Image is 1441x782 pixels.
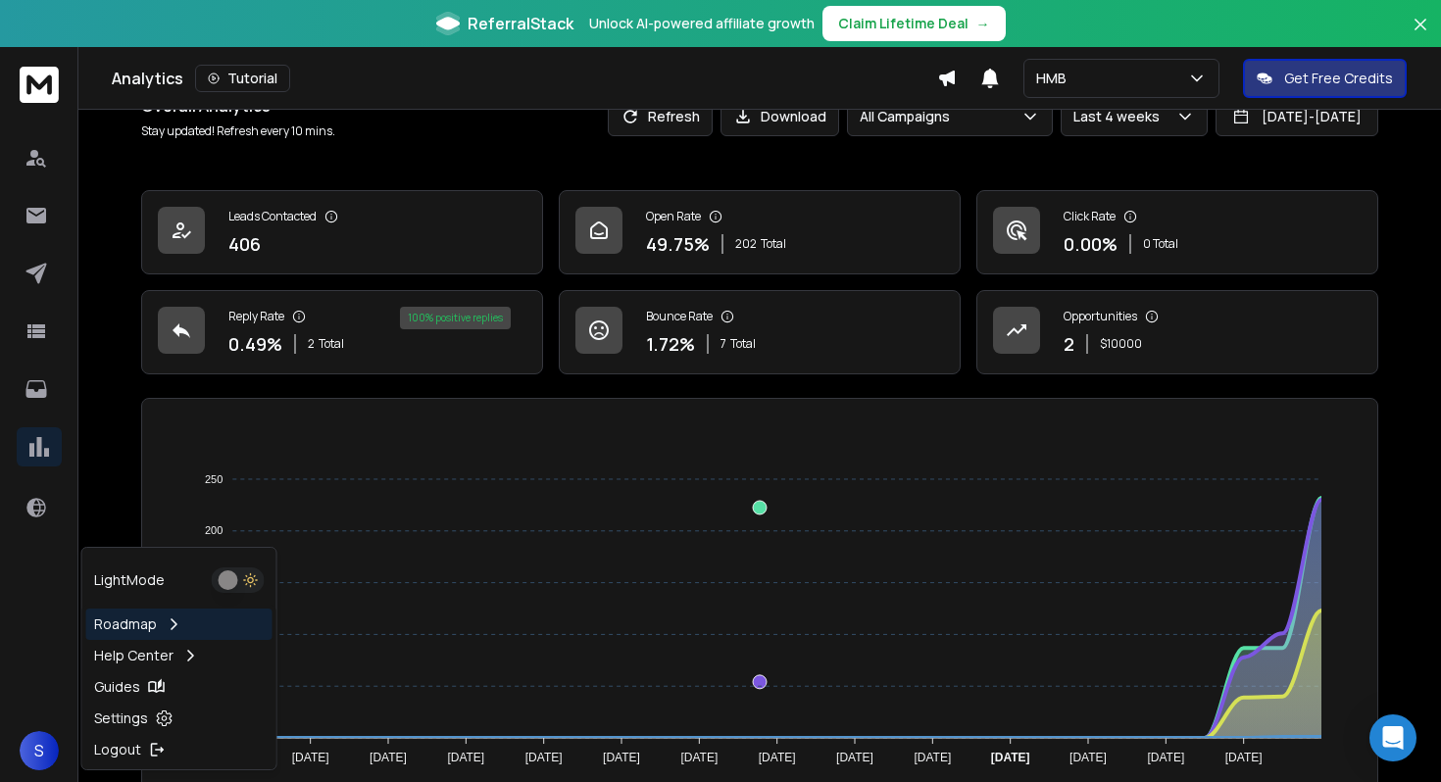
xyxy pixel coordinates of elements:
p: HMB [1036,69,1074,88]
p: Last 4 weeks [1073,107,1168,126]
div: Analytics [112,65,937,92]
p: 2 [1064,330,1074,358]
p: Unlock AI-powered affiliate growth [589,14,815,33]
button: Download [720,97,839,136]
p: Light Mode [94,570,165,590]
p: Bounce Rate [646,309,713,324]
a: Click Rate0.00%0 Total [976,190,1378,274]
p: Reply Rate [228,309,284,324]
tspan: [DATE] [759,751,796,764]
tspan: [DATE] [525,751,563,764]
tspan: [DATE] [603,751,640,764]
button: Get Free Credits [1243,59,1407,98]
p: Settings [94,709,148,728]
tspan: 200 [205,525,223,537]
p: $ 10000 [1100,336,1142,352]
button: Claim Lifetime Deal→ [822,6,1006,41]
button: Tutorial [195,65,290,92]
p: 49.75 % [646,230,710,258]
a: Leads Contacted406 [141,190,543,274]
span: 2 [308,336,315,352]
button: [DATE]-[DATE] [1216,97,1378,136]
p: Roadmap [94,614,157,634]
p: Guides [94,677,140,697]
a: Settings [86,703,273,734]
span: → [976,14,990,33]
p: 406 [228,230,261,258]
tspan: [DATE] [370,751,407,764]
a: Opportunities2$10000 [976,290,1378,374]
a: Bounce Rate1.72%7Total [559,290,961,374]
p: All Campaigns [860,107,958,126]
p: Opportunities [1064,309,1137,324]
p: Help Center [94,646,174,665]
button: S [20,731,59,770]
span: 7 [720,336,726,352]
a: Open Rate49.75%202Total [559,190,961,274]
p: 1.72 % [646,330,695,358]
p: Get Free Credits [1284,69,1393,88]
tspan: 250 [205,473,223,485]
tspan: [DATE] [1069,751,1107,764]
p: 0 Total [1143,236,1178,252]
tspan: [DATE] [292,751,329,764]
button: Close banner [1408,12,1433,59]
span: ReferralStack [468,12,573,35]
tspan: [DATE] [836,751,873,764]
tspan: [DATE] [447,751,484,764]
a: Roadmap [86,609,273,640]
p: Logout [94,740,141,759]
span: Total [730,336,756,352]
span: Total [761,236,786,252]
button: Refresh [608,97,713,136]
tspan: [DATE] [1225,751,1263,764]
tspan: [DATE] [991,751,1030,764]
p: 0.49 % [228,330,282,358]
p: Click Rate [1064,209,1116,224]
a: Help Center [86,640,273,671]
a: Reply Rate0.49%2Total100% positive replies [141,290,543,374]
p: Stay updated! Refresh every 10 mins. [141,123,335,139]
p: Leads Contacted [228,209,317,224]
p: Open Rate [646,209,701,224]
tspan: [DATE] [1148,751,1185,764]
a: Guides [86,671,273,703]
tspan: [DATE] [915,751,952,764]
div: 100 % positive replies [400,307,511,329]
span: Total [319,336,344,352]
p: Refresh [648,107,700,126]
div: Open Intercom Messenger [1369,714,1416,761]
tspan: [DATE] [680,751,718,764]
p: Download [761,107,826,126]
span: 202 [735,236,757,252]
p: 0.00 % [1064,230,1118,258]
